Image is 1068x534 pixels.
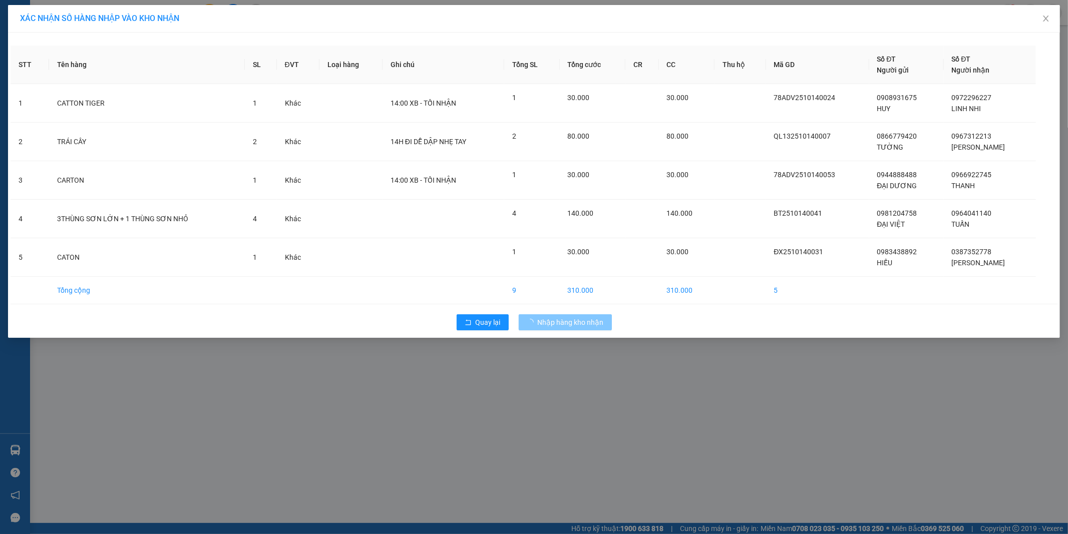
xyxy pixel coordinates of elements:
[11,200,49,238] td: 4
[568,171,590,179] span: 30.000
[319,46,383,84] th: Loại hàng
[245,46,277,84] th: SL
[877,105,891,113] span: HUY
[568,94,590,102] span: 30.000
[253,138,257,146] span: 2
[253,253,257,261] span: 1
[877,259,893,267] span: HIẾU
[667,132,689,140] span: 80.000
[877,94,917,102] span: 0908931675
[77,67,91,78] span: CC :
[774,171,836,179] span: 78ADV2510140053
[78,10,102,20] span: Nhận:
[877,55,896,63] span: Số ĐT
[568,248,590,256] span: 30.000
[877,220,905,228] span: ĐẠI VIỆT
[49,238,245,277] td: CATON
[877,171,917,179] span: 0944888488
[766,46,869,84] th: Mã GD
[625,46,658,84] th: CR
[9,33,71,45] div: như
[391,176,456,184] span: 14:00 XB - TỐI NHẬN
[476,317,501,328] span: Quay lại
[277,161,319,200] td: Khác
[877,182,917,190] span: ĐẠI DƯƠNG
[774,132,831,140] span: QL132510140007
[877,248,917,256] span: 0983438892
[715,46,766,84] th: Thu hộ
[659,277,715,304] td: 310.000
[667,94,689,102] span: 30.000
[512,132,516,140] span: 2
[774,94,836,102] span: 78ADV2510140024
[659,46,715,84] th: CC
[952,182,975,190] span: THANH
[277,200,319,238] td: Khác
[667,209,693,217] span: 140.000
[952,143,1005,151] span: [PERSON_NAME]
[9,10,24,20] span: Gửi:
[253,176,257,184] span: 1
[560,277,626,304] td: 310.000
[538,317,604,328] span: Nhập hàng kho nhận
[11,238,49,277] td: 5
[877,209,917,217] span: 0981204758
[77,65,147,79] div: 30.000
[667,248,689,256] span: 30.000
[504,277,559,304] td: 9
[1042,15,1050,23] span: close
[49,123,245,161] td: TRÁI CÂY
[877,143,904,151] span: TƯỜNG
[11,46,49,84] th: STT
[568,132,590,140] span: 80.000
[49,277,245,304] td: Tổng cộng
[512,171,516,179] span: 1
[766,277,869,304] td: 5
[952,259,1005,267] span: [PERSON_NAME]
[774,248,824,256] span: ĐX2510140031
[568,209,594,217] span: 140.000
[504,46,559,84] th: Tổng SL
[527,319,538,326] span: loading
[952,171,992,179] span: 0966922745
[952,132,992,140] span: 0967312213
[512,209,516,217] span: 4
[49,161,245,200] td: CARTON
[11,84,49,123] td: 1
[1032,5,1060,33] button: Close
[49,84,245,123] td: CATTON TIGER
[49,46,245,84] th: Tên hàng
[277,46,319,84] th: ĐVT
[457,314,509,330] button: rollbackQuay lại
[512,248,516,256] span: 1
[774,209,823,217] span: BT2510140041
[952,220,970,228] span: TUẤN
[391,138,466,146] span: 14H ĐI DỄ DẬP NHẸ TAY
[952,55,971,63] span: Số ĐT
[253,215,257,223] span: 4
[9,9,71,33] div: VP Bù Nho
[465,319,472,327] span: rollback
[952,105,981,113] span: LINH NHI
[78,9,146,33] div: VP Đồng Xoài
[20,14,179,23] span: XÁC NHẬN SỐ HÀNG NHẬP VÀO KHO NHẬN
[512,94,516,102] span: 1
[11,161,49,200] td: 3
[277,238,319,277] td: Khác
[667,171,689,179] span: 30.000
[877,132,917,140] span: 0866779420
[11,123,49,161] td: 2
[383,46,504,84] th: Ghi chú
[78,33,146,45] div: HƯỜNG
[952,94,992,102] span: 0972296227
[560,46,626,84] th: Tổng cước
[391,99,456,107] span: 14:00 XB - TỐI NHẬN
[277,84,319,123] td: Khác
[952,66,990,74] span: Người nhận
[519,314,612,330] button: Nhập hàng kho nhận
[952,248,992,256] span: 0387352778
[877,66,909,74] span: Người gửi
[49,200,245,238] td: 3THÙNG SƠN LỚN + 1 THÙNG SƠN NHỎ
[277,123,319,161] td: Khác
[253,99,257,107] span: 1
